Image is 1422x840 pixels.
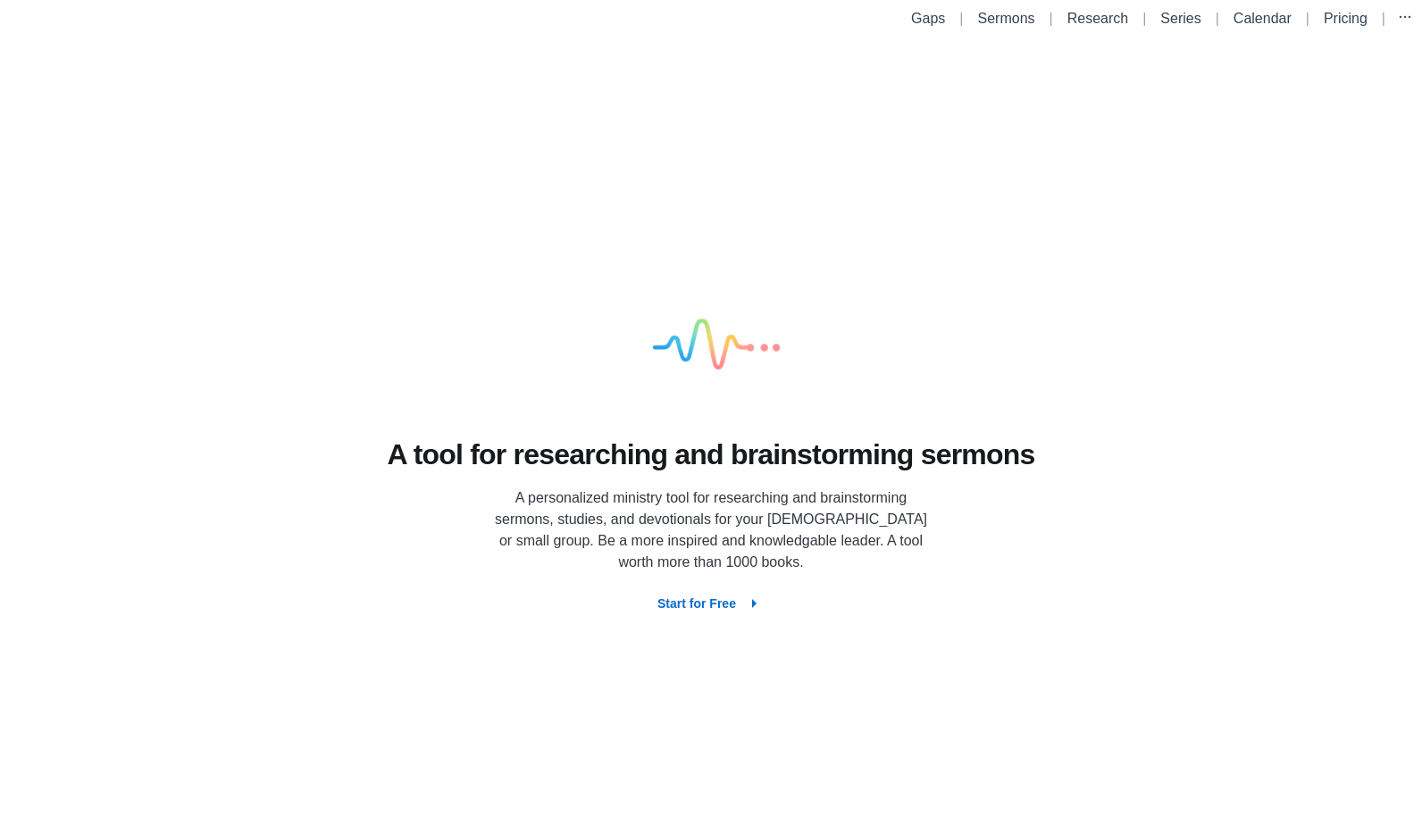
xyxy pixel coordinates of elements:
[1067,11,1128,26] a: Research
[1299,8,1317,29] li: |
[1160,11,1200,26] a: Series
[911,11,945,26] a: Gaps
[1042,8,1060,29] li: |
[1135,8,1153,29] li: |
[1209,8,1226,29] li: |
[978,11,1035,26] a: Sermons
[643,595,779,611] a: Start for Free
[622,257,800,436] img: logo
[1234,11,1292,26] a: Calendar
[643,587,779,620] button: Start for Free
[488,487,934,573] p: A personalized ministry tool for researching and brainstorming sermons, studies, and devotionals ...
[952,8,970,29] li: |
[388,436,1035,474] h1: A tool for researching and brainstorming sermons
[1375,8,1393,29] li: |
[1324,11,1368,26] a: Pricing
